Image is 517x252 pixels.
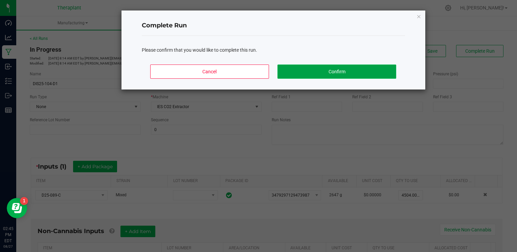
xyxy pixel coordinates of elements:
[20,197,28,205] iframe: Resource center unread badge
[7,198,27,218] iframe: Resource center
[417,12,421,20] button: Close
[142,21,405,30] h4: Complete Run
[142,47,405,54] div: Please confirm that you would like to complete this run.
[150,65,269,79] button: Cancel
[277,65,396,79] button: Confirm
